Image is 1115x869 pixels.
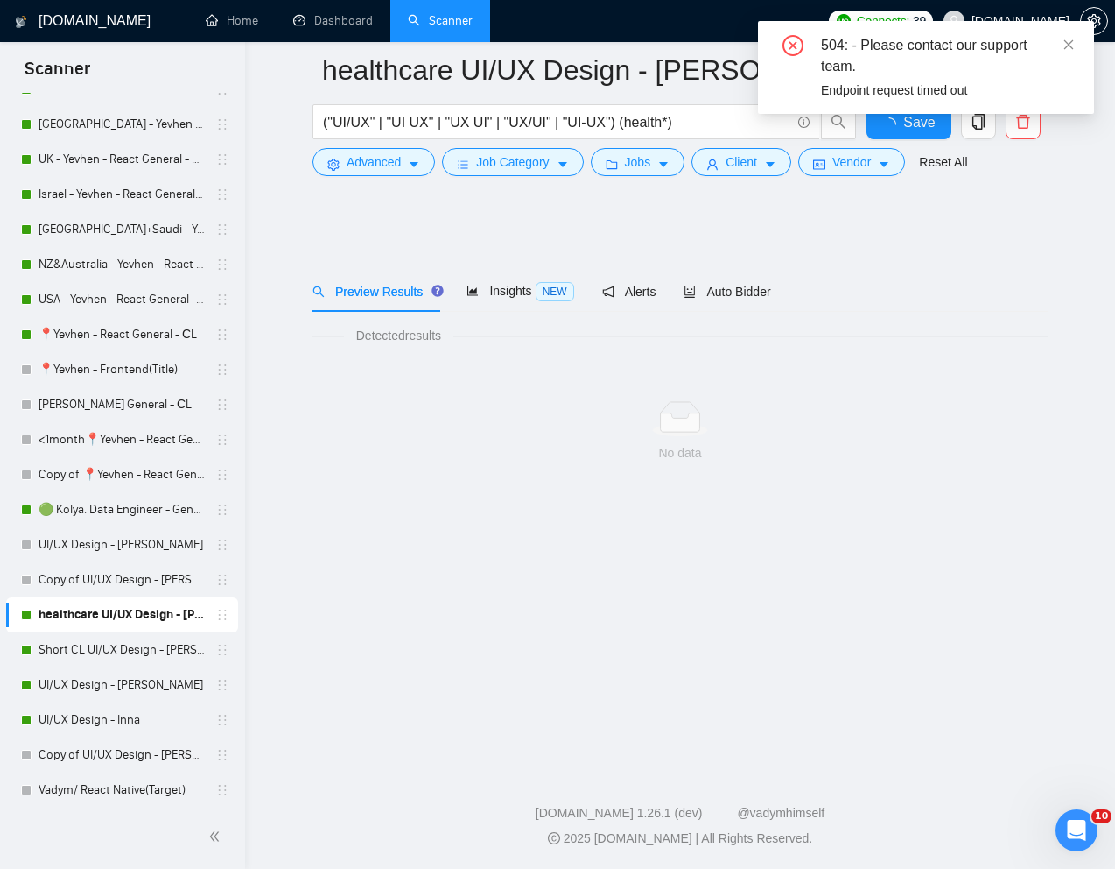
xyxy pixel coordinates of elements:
[39,352,205,387] a: 📍Yevhen - Frontend(Title)
[39,247,205,282] a: NZ&Australia - Yevhen - React General - СL
[215,187,229,201] span: holder
[726,152,757,172] span: Client
[602,286,614,298] span: notification
[39,597,205,632] a: healthcare UI/UX Design - [PERSON_NAME]
[312,148,435,176] button: settingAdvancedcaret-down
[327,158,340,171] span: setting
[215,783,229,797] span: holder
[39,422,205,457] a: <1month📍Yevhen - React General - СL
[215,468,229,482] span: holder
[408,158,420,171] span: caret-down
[39,703,205,738] a: UI/UX Design - Inna
[326,443,1034,463] div: No data
[215,643,229,657] span: holder
[821,81,1073,100] div: Endpoint request timed out
[591,148,685,176] button: folderJobscaret-down
[821,35,1073,77] div: 504: - Please contact our support team.
[457,158,469,171] span: bars
[39,527,205,562] a: UI/UX Design - [PERSON_NAME]
[684,286,696,298] span: robot
[557,158,569,171] span: caret-down
[782,35,803,56] span: close-circle
[293,13,373,28] a: dashboardDashboard
[919,152,967,172] a: Reset All
[215,152,229,166] span: holder
[215,713,229,727] span: holder
[442,148,583,176] button: barsJob Categorycaret-down
[1091,809,1111,823] span: 10
[857,11,909,31] span: Connects:
[813,158,825,171] span: idcard
[215,223,229,237] span: holder
[215,117,229,131] span: holder
[312,286,325,298] span: search
[476,152,549,172] span: Job Category
[344,326,453,345] span: Detected results
[837,14,851,28] img: upwork-logo.png
[322,48,1012,92] input: Scanner name...
[215,433,229,447] span: holder
[15,8,27,36] img: logo
[39,632,205,668] a: Short CL UI/UX Design - [PERSON_NAME]
[215,538,229,552] span: holder
[466,284,573,298] span: Insights
[764,158,776,171] span: caret-down
[39,177,205,212] a: Israel - Yevhen - React General - СL
[206,13,258,28] a: homeHome
[466,285,479,297] span: area-chart
[215,748,229,762] span: holder
[706,158,719,171] span: user
[548,832,560,844] span: copyright
[215,573,229,587] span: holder
[39,562,205,597] a: Copy of UI/UX Design - [PERSON_NAME]
[691,148,791,176] button: userClientcaret-down
[430,283,445,299] div: Tooltip anchor
[913,11,926,31] span: 39
[208,828,226,845] span: double-left
[737,806,824,820] a: @vadymhimself
[1055,809,1097,851] iframe: Intercom live chat
[948,15,960,27] span: user
[39,282,205,317] a: USA - Yevhen - React General - СL
[39,668,205,703] a: UI/UX Design - [PERSON_NAME]
[39,492,205,527] a: 🟢 Kolya. Data Engineer - General
[1062,39,1075,51] span: close
[878,158,890,171] span: caret-down
[215,398,229,412] span: holder
[215,258,229,272] span: holder
[11,56,104,93] span: Scanner
[323,111,790,133] input: Search Freelance Jobs...
[408,13,473,28] a: searchScanner
[606,158,618,171] span: folder
[215,293,229,307] span: holder
[536,806,703,820] a: [DOMAIN_NAME] 1.26.1 (dev)
[832,152,871,172] span: Vendor
[1081,14,1107,28] span: setting
[1080,7,1108,35] button: setting
[39,212,205,247] a: [GEOGRAPHIC_DATA]+Saudi - Yevhen - React General - СL
[536,282,574,301] span: NEW
[215,363,229,377] span: holder
[215,678,229,692] span: holder
[684,285,770,299] span: Auto Bidder
[215,328,229,342] span: holder
[657,158,670,171] span: caret-down
[39,107,205,142] a: [GEOGRAPHIC_DATA] - Yevhen - React General - СL
[1080,14,1108,28] a: setting
[798,148,905,176] button: idcardVendorcaret-down
[625,152,651,172] span: Jobs
[312,285,438,299] span: Preview Results
[347,152,401,172] span: Advanced
[215,503,229,517] span: holder
[39,317,205,352] a: 📍Yevhen - React General - СL
[602,285,656,299] span: Alerts
[259,830,1101,848] div: 2025 [DOMAIN_NAME] | All Rights Reserved.
[39,738,205,773] a: Copy of UI/UX Design - [PERSON_NAME]
[39,387,205,422] a: [PERSON_NAME] General - СL
[39,457,205,492] a: Copy of 📍Yevhen - React General - СL
[39,773,205,808] a: Vadym/ React Native(Target)
[39,142,205,177] a: UK - Yevhen - React General - СL
[215,608,229,622] span: holder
